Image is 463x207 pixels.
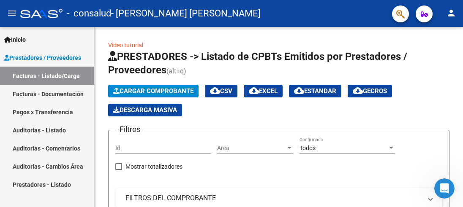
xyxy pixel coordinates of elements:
span: (alt+q) [166,67,186,75]
span: Gecros [353,87,387,95]
button: Descarga Masiva [108,104,182,116]
span: - consalud [67,4,111,23]
span: Inicio [4,35,26,44]
span: Todos [300,145,316,151]
mat-icon: cloud_download [210,86,220,96]
h3: Filtros [115,124,144,135]
button: EXCEL [244,85,283,97]
a: Video tutorial [108,42,143,48]
mat-icon: cloud_download [353,86,363,96]
button: Cargar Comprobante [108,85,199,97]
mat-icon: menu [7,8,17,18]
button: Estandar [289,85,341,97]
mat-icon: cloud_download [294,86,304,96]
button: CSV [205,85,237,97]
span: PRESTADORES -> Listado de CPBTs Emitidos por Prestadores / Proveedores [108,51,407,76]
span: Area [217,145,286,152]
button: Gecros [348,85,392,97]
span: - [PERSON_NAME] [PERSON_NAME] [111,4,261,23]
app-download-masive: Descarga masiva de comprobantes (adjuntos) [108,104,182,116]
span: Mostrar totalizadores [125,161,182,172]
span: Prestadores / Proveedores [4,53,81,62]
mat-panel-title: FILTROS DEL COMPROBANTE [125,194,422,203]
span: Cargar Comprobante [113,87,193,95]
span: Estandar [294,87,336,95]
mat-icon: person [446,8,456,18]
span: Descarga Masiva [113,106,177,114]
mat-icon: cloud_download [249,86,259,96]
iframe: Intercom live chat [434,178,455,199]
span: CSV [210,87,232,95]
span: EXCEL [249,87,278,95]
